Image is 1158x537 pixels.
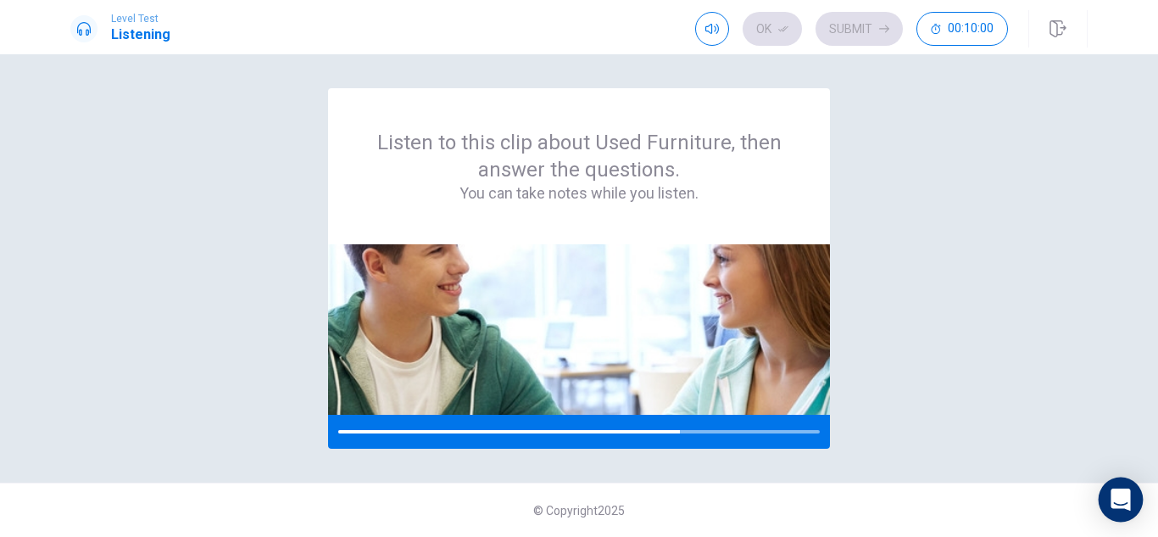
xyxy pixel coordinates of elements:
[369,129,789,204] div: Listen to this clip about Used Furniture, then answer the questions.
[369,183,789,204] h4: You can take notes while you listen.
[111,13,170,25] span: Level Test
[948,22,994,36] span: 00:10:00
[111,25,170,45] h1: Listening
[328,244,830,415] img: passage image
[533,504,625,517] span: © Copyright 2025
[1099,478,1144,523] div: Open Intercom Messenger
[916,12,1008,46] button: 00:10:00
